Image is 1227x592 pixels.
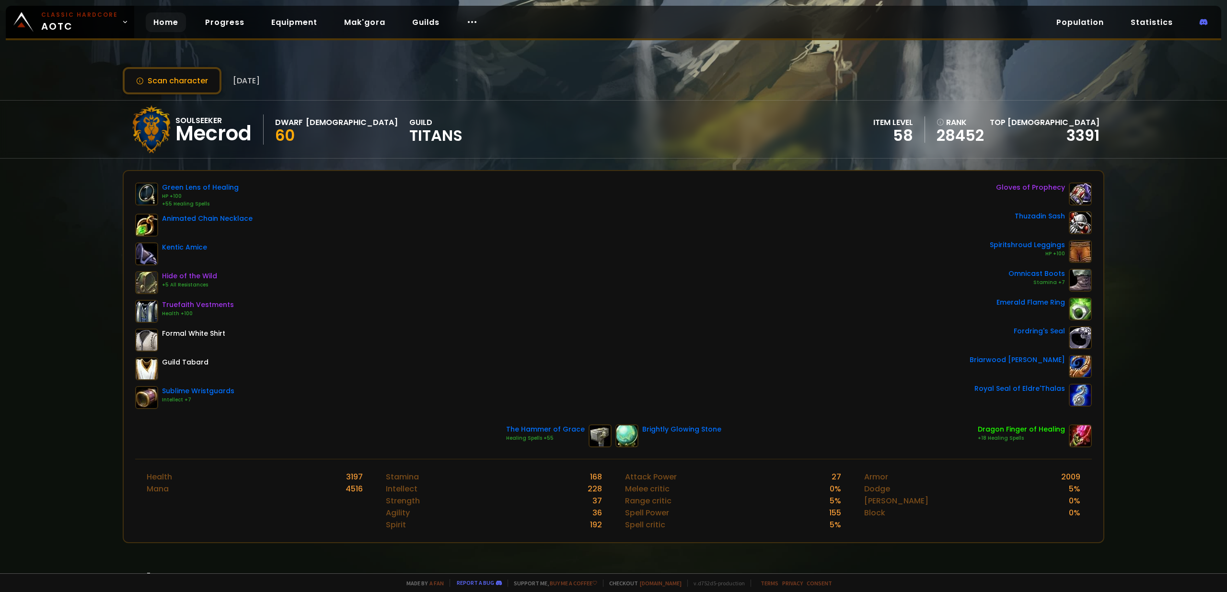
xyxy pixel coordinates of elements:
a: Population [1049,12,1111,32]
span: v. d752d5 - production [687,580,745,587]
img: item-18395 [1069,297,1092,320]
img: item-11822 [1069,269,1092,292]
div: Health [147,471,172,483]
div: item level [873,116,913,128]
div: 3197 [346,471,363,483]
div: Spirit [386,519,406,531]
img: item-12965 [1069,240,1092,263]
div: Spell Power [625,507,669,519]
div: Dragon Finger of Healing [978,424,1065,434]
div: Intellect [386,483,417,495]
div: 168 [590,471,602,483]
span: Support me, [508,580,597,587]
img: item-11624 [135,242,158,265]
div: +55 Healing Spells [162,200,239,208]
div: Fordring's Seal [1014,326,1065,336]
div: Emerald Flame Ring [996,297,1065,307]
div: Gloves of Prophecy [996,182,1065,193]
div: [DEMOGRAPHIC_DATA] [306,116,398,128]
div: Melee critic [625,483,670,495]
div: Attack Power [625,471,677,483]
div: Sublime Wristguards [162,386,234,396]
div: Mana [147,483,169,495]
a: a fan [429,580,444,587]
div: 27 [832,471,841,483]
a: Classic HardcoreAOTC [6,6,134,38]
div: 37 [592,495,602,507]
div: Truefaith Vestments [162,300,234,310]
a: Mak'gora [336,12,393,32]
div: 4516 [346,483,363,495]
span: [DEMOGRAPHIC_DATA] [1007,117,1100,128]
div: 155 [829,507,841,519]
img: item-16058 [1069,326,1092,349]
div: The Hammer of Grace [506,424,585,434]
div: 228 [588,483,602,495]
div: Health +100 [162,310,234,318]
a: Home [146,12,186,32]
a: Terms [761,580,778,587]
div: Brightly Glowing Stone [642,424,721,434]
img: item-10504 [135,182,158,205]
div: Block [864,507,885,519]
a: Progress [197,12,252,32]
div: Guild Tabard [162,357,208,367]
div: 58 [873,128,913,143]
div: Thuzadin Sash [1015,211,1065,221]
div: Healing Spells +55 [506,434,585,442]
a: Consent [807,580,832,587]
div: 0 % [1069,507,1080,519]
div: guild [409,116,463,143]
div: Hide of the Wild [162,271,217,281]
a: 28452 [937,128,984,143]
div: Stamina +7 [1008,279,1065,286]
img: item-15282 [1069,424,1092,447]
div: Intellect +7 [162,396,234,404]
span: 60 [275,125,295,146]
img: item-18469 [1069,384,1092,407]
a: Privacy [782,580,803,587]
div: Omnicast Boots [1008,269,1065,279]
a: 3391 [1066,125,1100,146]
div: Agility [386,507,410,519]
img: item-18497 [135,386,158,409]
div: Armor [864,471,888,483]
a: Statistics [1123,12,1181,32]
a: Report a bug [457,579,494,586]
a: [DOMAIN_NAME] [640,580,682,587]
div: 0 % [830,483,841,495]
div: Green Lens of Healing [162,182,239,193]
div: Kentic Amice [162,242,207,252]
div: Dwarf [275,116,303,128]
img: item-14154 [135,300,158,323]
div: Spell critic [625,519,665,531]
div: 5 % [830,519,841,531]
div: +5 All Resistances [162,281,217,289]
button: Scan character [123,67,221,94]
span: Made by [401,580,444,587]
a: Guilds [405,12,447,32]
div: Animated Chain Necklace [162,214,253,224]
div: Soulseeker [175,114,252,126]
span: Checkout [603,580,682,587]
img: item-18740 [1069,211,1092,234]
div: +18 Healing Spells [978,434,1065,442]
div: Stamina [386,471,419,483]
span: AOTC [41,11,118,34]
div: 5 % [830,495,841,507]
img: item-11923 [589,424,612,447]
span: Titans [409,128,463,143]
img: item-5976 [135,357,158,380]
img: item-18523 [615,424,638,447]
img: item-4334 [135,329,158,352]
img: item-18510 [135,271,158,294]
div: 192 [590,519,602,531]
div: HP +100 [990,250,1065,258]
div: 5 % [1069,483,1080,495]
div: Range critic [625,495,671,507]
img: item-18723 [135,214,158,237]
div: Strength [386,495,420,507]
div: Royal Seal of Eldre'Thalas [974,384,1065,394]
div: Top [990,116,1100,128]
div: HP +100 [162,193,239,200]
